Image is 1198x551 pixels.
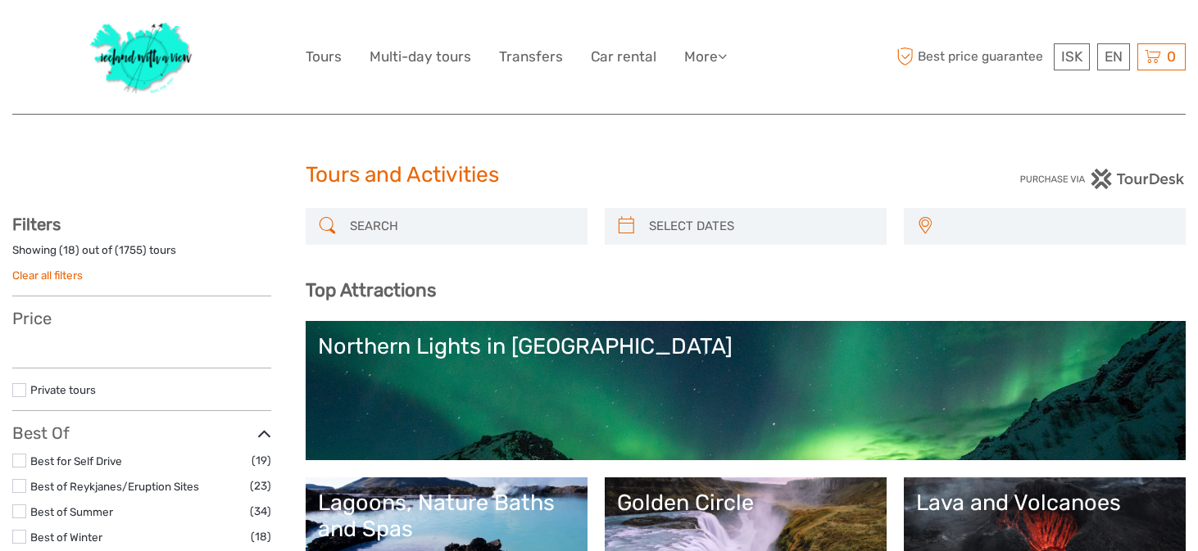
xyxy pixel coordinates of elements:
input: SELECT DATES [642,212,878,241]
span: (34) [250,502,271,521]
input: SEARCH [343,212,579,241]
b: Top Attractions [306,279,436,301]
img: PurchaseViaTourDesk.png [1019,169,1186,189]
h3: Best Of [12,423,271,443]
span: (23) [250,476,271,495]
span: ISK [1061,48,1082,65]
span: (19) [252,451,271,470]
a: Northern Lights in [GEOGRAPHIC_DATA] [318,333,1173,448]
div: Lava and Volcanoes [916,490,1173,516]
div: Showing ( ) out of ( ) tours [12,242,271,268]
strong: Filters [12,215,61,234]
a: Tours [306,45,342,69]
span: Best price guarantee [892,43,1050,70]
a: Multi-day tours [370,45,471,69]
a: Best for Self Drive [30,454,122,467]
a: Best of Reykjanes/Eruption Sites [30,480,199,493]
a: Transfers [499,45,563,69]
a: More [684,45,727,69]
div: EN [1097,43,1130,70]
span: (18) [251,527,271,546]
div: Lagoons, Nature Baths and Spas [318,490,575,543]
a: Best of Winter [30,531,102,544]
h1: Tours and Activities [306,162,892,188]
div: Golden Circle [617,490,874,516]
label: 18 [63,242,75,258]
h3: Price [12,309,271,328]
img: 1077-ca632067-b948-436b-9c7a-efe9894e108b_logo_big.jpg [82,12,202,102]
div: Northern Lights in [GEOGRAPHIC_DATA] [318,333,1173,359]
span: 0 [1164,48,1178,65]
a: Car rental [591,45,656,69]
a: Private tours [30,383,96,396]
a: Clear all filters [12,269,83,282]
label: 1755 [119,242,143,258]
a: Best of Summer [30,505,113,518]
